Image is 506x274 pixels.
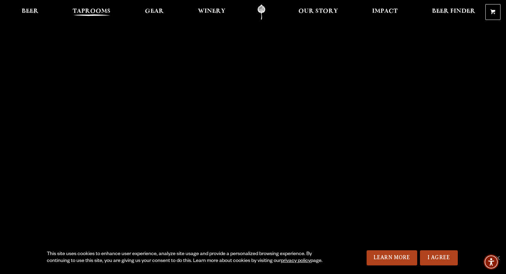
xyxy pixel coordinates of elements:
span: Winery [198,9,225,14]
a: privacy policy [281,259,310,264]
span: Gear [145,9,164,14]
a: Impact [368,4,402,20]
a: Beer Finder [428,4,480,20]
span: Taprooms [73,9,110,14]
a: Gear [140,4,168,20]
a: Winery [193,4,230,20]
a: Beer [17,4,43,20]
div: This site uses cookies to enhance user experience, analyze site usage and provide a personalized ... [47,251,330,265]
span: Beer Finder [432,9,475,14]
span: Beer [22,9,39,14]
span: Our Story [298,9,338,14]
a: Taprooms [68,4,115,20]
a: Our Story [294,4,342,20]
div: Accessibility Menu [484,254,499,270]
a: I Agree [420,250,458,265]
span: Impact [372,9,398,14]
a: Odell Home [249,4,274,20]
a: Learn More [367,250,417,265]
